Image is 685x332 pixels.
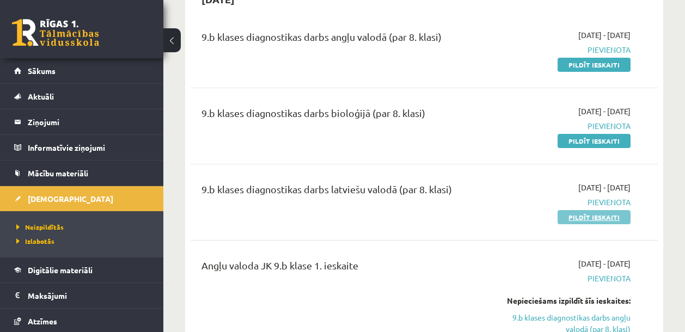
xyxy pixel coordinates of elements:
a: Mācību materiāli [14,161,150,186]
span: [DEMOGRAPHIC_DATA] [28,194,113,204]
span: Pievienota [498,273,631,284]
span: Sākums [28,66,56,76]
span: [DATE] - [DATE] [578,258,631,269]
a: Ziņojumi [14,109,150,134]
legend: Ziņojumi [28,109,150,134]
span: [DATE] - [DATE] [578,29,631,41]
span: Aktuāli [28,91,54,101]
span: Digitālie materiāli [28,265,93,275]
legend: Maksājumi [28,283,150,308]
a: Rīgas 1. Tālmācības vidusskola [12,19,99,46]
a: Sākums [14,58,150,83]
a: Maksājumi [14,283,150,308]
span: Mācību materiāli [28,168,88,178]
a: Informatīvie ziņojumi [14,135,150,160]
span: [DATE] - [DATE] [578,182,631,193]
div: Nepieciešams izpildīt šīs ieskaites: [498,295,631,306]
span: Izlabotās [16,237,54,245]
a: Pildīt ieskaiti [558,58,631,72]
div: Angļu valoda JK 9.b klase 1. ieskaite [201,258,482,278]
div: 9.b klases diagnostikas darbs latviešu valodā (par 8. klasi) [201,182,482,202]
div: 9.b klases diagnostikas darbs angļu valodā (par 8. klasi) [201,29,482,50]
legend: Informatīvie ziņojumi [28,135,150,160]
span: Pievienota [498,44,631,56]
span: Pievienota [498,120,631,132]
span: [DATE] - [DATE] [578,106,631,117]
a: [DEMOGRAPHIC_DATA] [14,186,150,211]
a: Izlabotās [16,236,152,246]
span: Neizpildītās [16,223,64,231]
a: Digitālie materiāli [14,257,150,282]
a: Pildīt ieskaiti [558,134,631,148]
a: Neizpildītās [16,222,152,232]
a: Aktuāli [14,84,150,109]
span: Pievienota [498,196,631,208]
a: Pildīt ieskaiti [558,210,631,224]
span: Atzīmes [28,316,57,326]
div: 9.b klases diagnostikas darbs bioloģijā (par 8. klasi) [201,106,482,126]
